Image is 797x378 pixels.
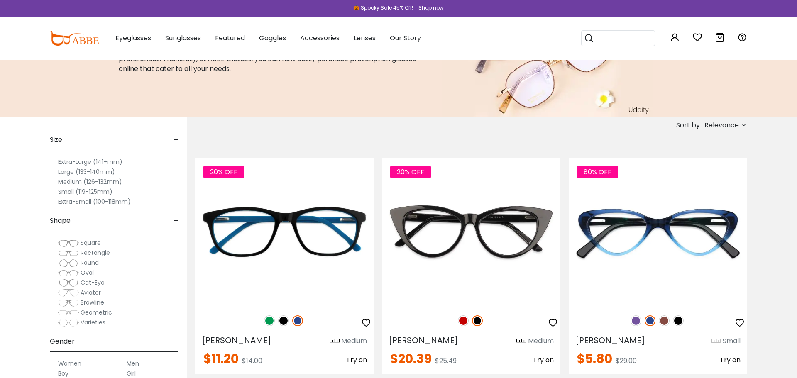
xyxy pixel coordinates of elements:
[81,288,101,297] span: Aviator
[720,353,741,368] button: Try on
[673,315,684,326] img: Black
[720,355,741,365] span: Try on
[659,315,670,326] img: Brown
[711,338,721,344] img: size ruler
[50,211,71,231] span: Shape
[533,355,554,365] span: Try on
[58,289,79,297] img: Aviator.png
[58,309,79,317] img: Geometric.png
[390,350,432,368] span: $20.39
[81,239,101,247] span: Square
[173,211,178,231] span: -
[516,338,526,344] img: size ruler
[418,4,444,12] div: Shop now
[81,278,105,287] span: Cat-Eye
[704,118,739,133] span: Relevance
[575,334,645,346] span: [PERSON_NAME]
[382,158,560,306] img: Black Nora - Acetate ,Universal Bridge Fit
[472,315,483,326] img: Black
[81,318,105,327] span: Varieties
[58,157,122,167] label: Extra-Large (141+mm)
[58,358,81,368] label: Women
[115,33,151,43] span: Eyeglasses
[676,120,701,130] span: Sort by:
[50,332,75,351] span: Gender
[81,259,99,267] span: Round
[58,239,79,247] img: Square.png
[58,177,122,187] label: Medium (126-132mm)
[81,298,104,307] span: Browline
[127,358,139,368] label: Men
[58,279,79,287] img: Cat-Eye.png
[390,33,421,43] span: Our Story
[50,130,62,150] span: Size
[389,334,458,346] span: [PERSON_NAME]
[577,350,612,368] span: $5.80
[569,158,747,306] img: Blue Hannah - Acetate ,Universal Bridge Fit
[58,318,79,327] img: Varieties.png
[81,268,94,277] span: Oval
[414,4,444,11] a: Shop now
[341,336,367,346] div: Medium
[300,33,340,43] span: Accessories
[215,33,245,43] span: Featured
[242,356,262,366] span: $14.00
[616,356,637,366] span: $29.00
[58,299,79,307] img: Browline.png
[58,249,79,257] img: Rectangle.png
[435,356,457,366] span: $25.49
[173,130,178,150] span: -
[58,259,79,267] img: Round.png
[458,315,469,326] img: Red
[577,166,618,178] span: 80% OFF
[264,315,275,326] img: Green
[292,315,303,326] img: Blue
[50,31,99,46] img: abbeglasses.com
[330,338,340,344] img: size ruler
[533,353,554,368] button: Try on
[278,315,289,326] img: Black
[528,336,554,346] div: Medium
[58,187,112,197] label: Small (119-125mm)
[259,33,286,43] span: Goggles
[346,355,367,365] span: Try on
[81,308,112,317] span: Geometric
[165,33,201,43] span: Sunglasses
[195,158,374,306] img: Blue Machovec - Acetate ,Universal Bridge Fit
[631,315,641,326] img: Purple
[353,4,413,12] div: 🎃 Spooky Sale 45% Off!
[346,353,367,368] button: Try on
[723,336,741,346] div: Small
[203,350,239,368] span: $11.20
[173,332,178,351] span: -
[58,167,115,177] label: Large (133-140mm)
[203,166,244,178] span: 20% OFF
[354,33,376,43] span: Lenses
[81,249,110,257] span: Rectangle
[58,269,79,277] img: Oval.png
[390,166,431,178] span: 20% OFF
[645,315,655,326] img: Blue
[58,197,131,207] label: Extra-Small (100-118mm)
[202,334,271,346] span: [PERSON_NAME]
